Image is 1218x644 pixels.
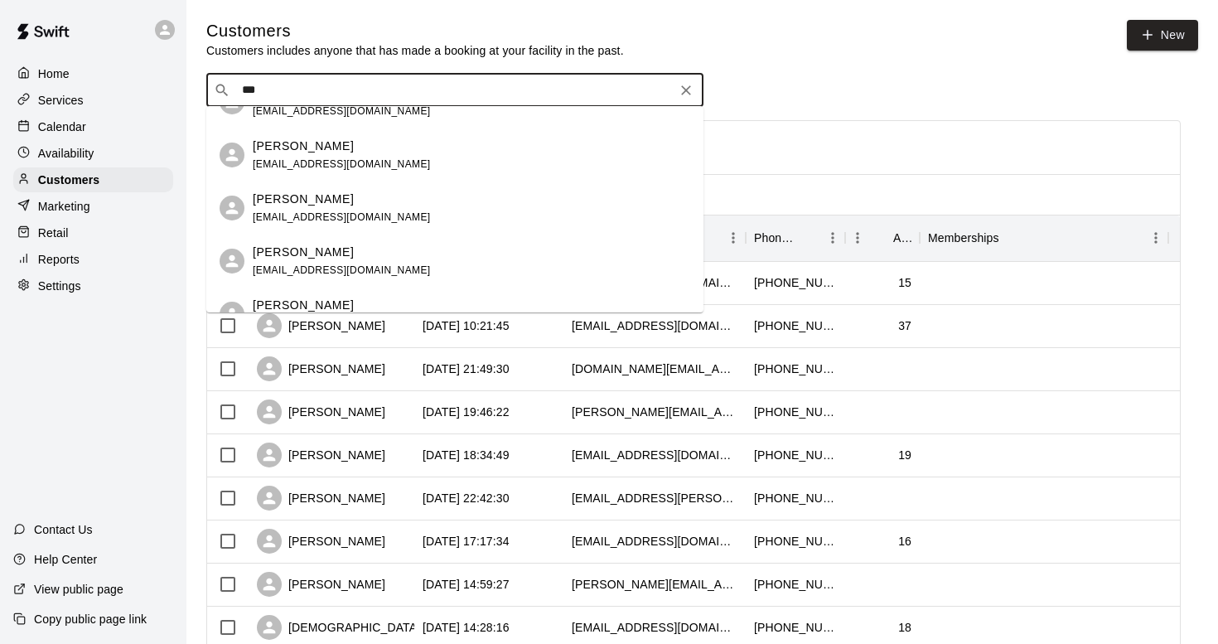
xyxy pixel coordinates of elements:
[220,249,244,274] div: Dominic Ramirez
[754,447,837,463] div: +14808106896
[38,119,86,135] p: Calendar
[423,576,510,593] div: 2025-08-11 14:59:27
[13,141,173,166] a: Availability
[845,215,920,261] div: Age
[253,105,431,117] span: [EMAIL_ADDRESS][DOMAIN_NAME]
[754,215,797,261] div: Phone Number
[423,361,510,377] div: 2025-08-12 21:49:30
[898,619,911,636] div: 18
[253,191,354,208] p: [PERSON_NAME]
[206,20,624,42] h5: Customers
[898,447,911,463] div: 19
[754,490,837,506] div: +16025038549
[898,533,911,550] div: 16
[999,226,1022,249] button: Sort
[253,244,354,261] p: [PERSON_NAME]
[820,225,845,250] button: Menu
[257,529,385,554] div: [PERSON_NAME]
[257,399,385,424] div: [PERSON_NAME]
[674,79,698,102] button: Clear
[746,215,845,261] div: Phone Number
[572,619,737,636] div: ralther21@yahoo.com
[893,215,911,261] div: Age
[563,215,746,261] div: Email
[721,225,746,250] button: Menu
[38,65,70,82] p: Home
[920,215,1168,261] div: Memberships
[220,196,244,220] div: Dominick Evidente
[13,247,173,272] a: Reports
[38,225,69,241] p: Retail
[754,619,837,636] div: +12248052229
[572,490,737,506] div: gabe.florio@gmail.com
[34,521,93,538] p: Contact Us
[754,361,837,377] div: +16026171642
[38,198,90,215] p: Marketing
[423,619,510,636] div: 2025-08-11 14:28:16
[423,317,510,334] div: 2025-08-14 10:21:45
[928,215,999,261] div: Memberships
[38,145,94,162] p: Availability
[253,264,431,276] span: [EMAIL_ADDRESS][DOMAIN_NAME]
[13,114,173,139] a: Calendar
[13,61,173,86] a: Home
[423,490,510,506] div: 2025-08-11 22:42:30
[257,313,385,338] div: [PERSON_NAME]
[13,167,173,192] a: Customers
[754,533,837,550] div: +14808513992
[898,317,911,334] div: 37
[13,220,173,245] a: Retail
[34,551,97,568] p: Help Center
[754,404,837,420] div: +16024861412
[253,211,431,223] span: [EMAIL_ADDRESS][DOMAIN_NAME]
[423,404,510,420] div: 2025-08-12 19:46:22
[13,88,173,113] a: Services
[572,447,737,463] div: simonfernandez1529@gmail.com
[253,158,431,170] span: [EMAIL_ADDRESS][DOMAIN_NAME]
[572,361,737,377] div: sonofpromise.gd@gmail.com
[423,533,510,550] div: 2025-08-11 17:17:34
[870,226,893,249] button: Sort
[754,274,837,291] div: +18065495702
[220,302,244,327] div: Dominic Bear
[572,576,737,593] div: daniel.scott@gmail.com
[754,576,837,593] div: +14802558255
[845,225,870,250] button: Menu
[13,194,173,219] a: Marketing
[572,533,737,550] div: peanut.002004@gmail.com
[257,486,385,511] div: [PERSON_NAME]
[38,278,81,294] p: Settings
[572,317,737,334] div: pettymichael01@gmail.com
[253,297,354,314] p: [PERSON_NAME]
[38,92,84,109] p: Services
[423,447,510,463] div: 2025-08-12 18:34:49
[34,611,147,627] p: Copy public page link
[220,143,244,167] div: Bailey Dominguez
[38,172,99,188] p: Customers
[1143,225,1168,250] button: Menu
[1127,20,1198,51] a: New
[572,404,737,420] div: gregory.cogswell@hotmail.com
[257,356,385,381] div: [PERSON_NAME]
[898,274,911,291] div: 15
[257,443,385,467] div: [PERSON_NAME]
[797,226,820,249] button: Sort
[34,581,123,598] p: View public page
[206,74,703,107] div: Search customers by name or email
[13,274,173,298] a: Settings
[206,42,624,59] p: Customers includes anyone that has made a booking at your facility in the past.
[38,251,80,268] p: Reports
[257,615,517,640] div: [DEMOGRAPHIC_DATA][PERSON_NAME]
[253,138,354,155] p: [PERSON_NAME]
[754,317,837,334] div: +18039792991
[257,572,385,597] div: [PERSON_NAME]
